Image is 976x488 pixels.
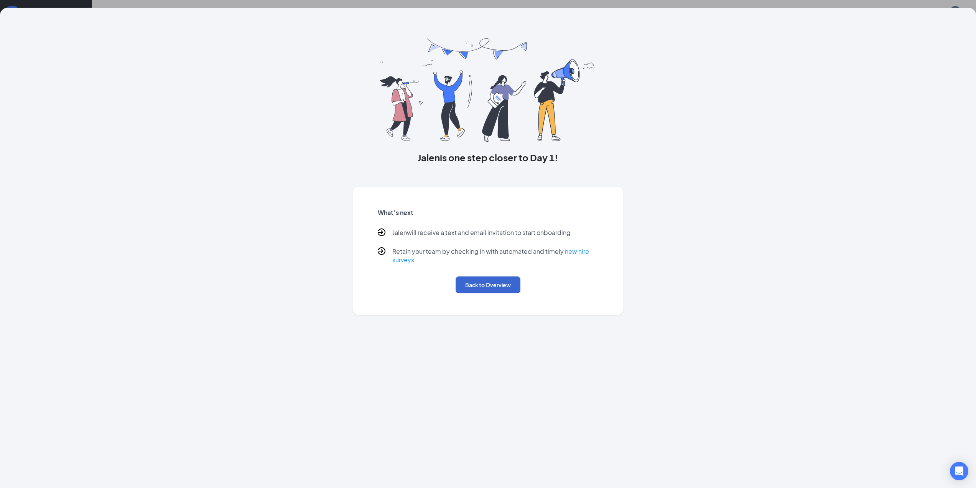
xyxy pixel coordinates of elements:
[353,151,623,164] h3: Jalen is one step closer to Day 1!
[392,247,599,264] p: Retain your team by checking in with automated and timely
[392,228,571,238] p: Jalen will receive a text and email invitation to start onboarding
[380,38,596,142] img: you are all set
[950,462,968,480] div: Open Intercom Messenger
[456,276,520,293] button: Back to Overview
[392,247,589,264] a: new hire surveys
[378,208,599,217] h5: What’s next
